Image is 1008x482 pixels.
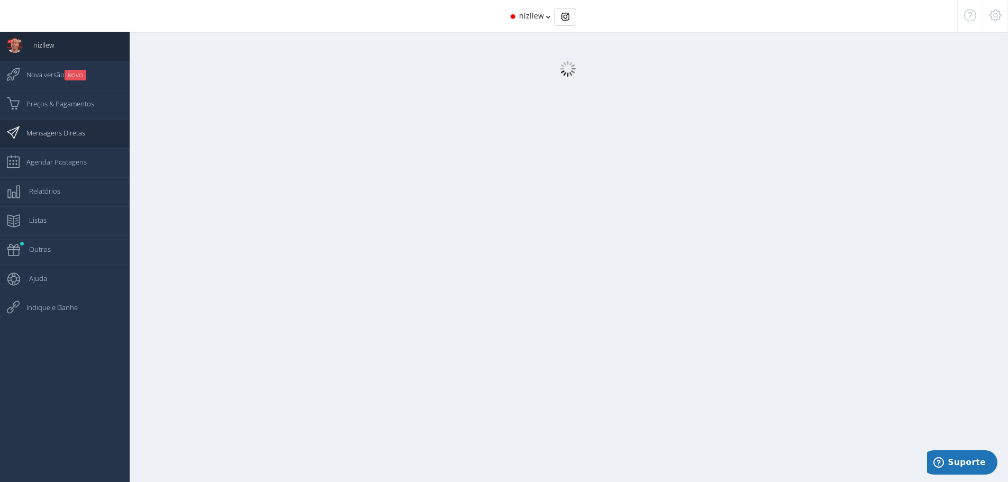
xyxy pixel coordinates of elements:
span: Outros [19,236,51,262]
small: NOVO [65,70,86,80]
span: Mensagens Diretas [16,120,85,146]
div: Basic example [555,8,576,26]
span: Listas [19,207,47,233]
span: Preços & Pagamentos [16,90,94,117]
iframe: Abre um widget para que você possa encontrar mais informações [927,450,997,477]
img: loader.gif [560,61,576,77]
span: Relatórios [19,178,60,204]
img: User Image [7,37,23,53]
img: Instagram_simple_icon.svg [561,13,569,21]
span: Nova versão [16,61,86,88]
span: Agendar Postagens [16,149,87,175]
span: Ajuda [19,265,47,292]
span: nizllew [23,32,54,58]
span: Indique e Ganhe [16,294,78,321]
span: nizllew [519,11,544,21]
